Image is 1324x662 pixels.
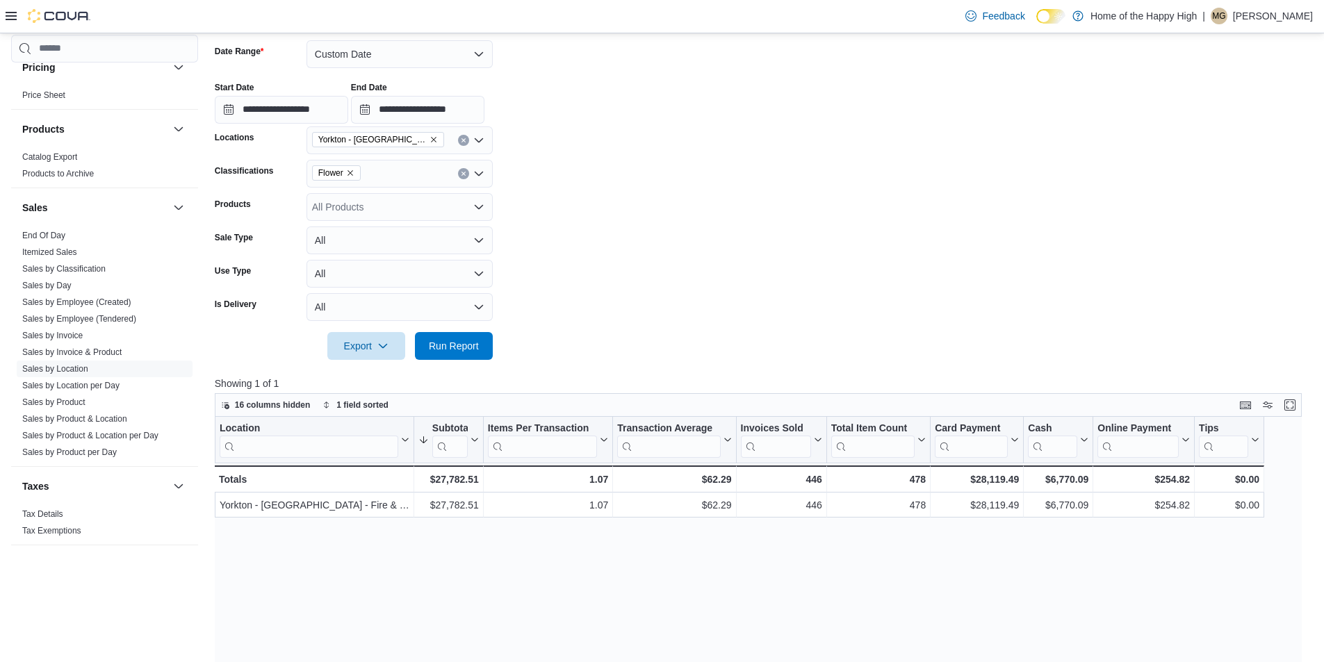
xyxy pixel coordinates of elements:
[22,414,127,424] a: Sales by Product & Location
[473,201,484,213] button: Open list of options
[215,82,254,93] label: Start Date
[22,297,131,308] span: Sales by Employee (Created)
[1097,471,1190,488] div: $254.82
[351,82,387,93] label: End Date
[1199,422,1248,435] div: Tips
[488,422,598,435] div: Items Per Transaction
[220,422,409,457] button: Location
[11,227,198,466] div: Sales
[740,422,822,457] button: Invoices Sold
[458,168,469,179] button: Clear input
[11,149,198,188] div: Products
[1199,422,1248,457] div: Tips
[22,479,49,493] h3: Taxes
[22,330,83,341] span: Sales by Invoice
[1028,471,1088,488] div: $6,770.09
[473,168,484,179] button: Open list of options
[22,363,88,374] span: Sales by Location
[1097,422,1179,457] div: Online Payment
[1199,471,1259,488] div: $0.00
[22,201,48,215] h3: Sales
[1090,8,1197,24] p: Home of the Happy High
[312,165,361,181] span: Flower
[220,497,409,513] div: Yorkton - [GEOGRAPHIC_DATA] - Fire & Flower
[418,497,479,513] div: $27,782.51
[22,231,65,240] a: End Of Day
[235,399,311,411] span: 16 columns hidden
[220,422,398,435] div: Location
[1028,422,1077,457] div: Cash
[170,199,187,216] button: Sales
[1237,397,1254,413] button: Keyboard shortcuts
[617,422,720,435] div: Transaction Average
[22,263,106,274] span: Sales by Classification
[346,169,354,177] button: Remove Flower from selection in this group
[22,447,117,457] a: Sales by Product per Day
[28,9,90,23] img: Cova
[1036,9,1065,24] input: Dark Mode
[935,497,1019,513] div: $28,119.49
[432,422,468,435] div: Subtotal
[22,247,77,258] span: Itemized Sales
[215,397,316,413] button: 16 columns hidden
[215,232,253,243] label: Sale Type
[22,247,77,257] a: Itemized Sales
[215,46,264,57] label: Date Range
[488,422,598,457] div: Items Per Transaction
[22,431,158,440] a: Sales by Product & Location per Day
[488,422,609,457] button: Items Per Transaction
[935,422,1008,435] div: Card Payment
[1097,497,1190,513] div: $254.82
[22,230,65,241] span: End Of Day
[935,422,1008,457] div: Card Payment
[22,380,120,391] span: Sales by Location per Day
[432,422,468,457] div: Subtotal
[22,479,167,493] button: Taxes
[312,132,444,147] span: Yorkton - York Station - Fire & Flower
[215,199,251,210] label: Products
[22,264,106,274] a: Sales by Classification
[458,135,469,146] button: Clear input
[22,314,136,324] a: Sales by Employee (Tendered)
[740,497,822,513] div: 446
[22,313,136,324] span: Sales by Employee (Tendered)
[1028,497,1088,513] div: $6,770.09
[22,122,167,136] button: Products
[1259,397,1276,413] button: Display options
[1282,397,1298,413] button: Enter fullscreen
[318,133,427,147] span: Yorkton - [GEOGRAPHIC_DATA] - Fire & Flower
[22,280,72,291] span: Sales by Day
[22,509,63,519] a: Tax Details
[831,422,915,457] div: Total Item Count
[336,332,397,360] span: Export
[1202,8,1205,24] p: |
[935,471,1019,488] div: $28,119.49
[22,526,81,536] a: Tax Exemptions
[220,422,398,457] div: Location
[336,399,389,411] span: 1 field sorted
[740,471,822,488] div: 446
[1097,422,1190,457] button: Online Payment
[831,471,926,488] div: 478
[430,135,438,144] button: Remove Yorkton - York Station - Fire & Flower from selection in this group
[170,478,187,495] button: Taxes
[22,347,122,358] span: Sales by Invoice & Product
[170,121,187,138] button: Products
[307,226,493,254] button: All
[22,297,131,307] a: Sales by Employee (Created)
[215,376,1313,390] p: Showing 1 of 1
[11,506,198,545] div: Taxes
[22,169,94,179] a: Products to Archive
[22,151,77,163] span: Catalog Export
[22,331,83,340] a: Sales by Invoice
[22,60,167,74] button: Pricing
[1212,8,1225,24] span: MG
[219,471,409,488] div: Totals
[307,40,493,68] button: Custom Date
[1097,422,1179,435] div: Online Payment
[960,2,1030,30] a: Feedback
[22,413,127,424] span: Sales by Product & Location
[22,508,63,520] span: Tax Details
[22,281,72,290] a: Sales by Day
[1199,422,1259,457] button: Tips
